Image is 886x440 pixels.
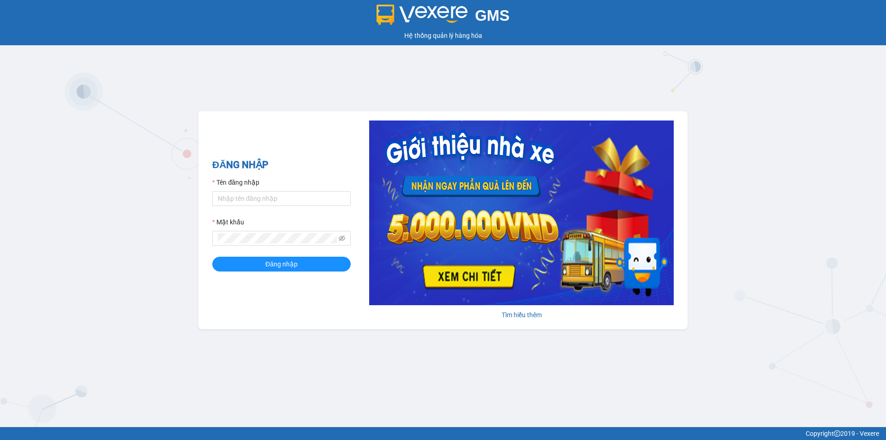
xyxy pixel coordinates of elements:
img: banner-0 [369,121,674,305]
div: Tìm hiểu thêm [369,310,674,320]
span: copyright [834,430,840,437]
span: Đăng nhập [265,259,298,269]
h2: ĐĂNG NHẬP [212,157,351,173]
img: logo 2 [377,5,468,25]
input: Mật khẩu [218,233,337,243]
a: GMS [377,14,510,21]
div: Copyright 2019 - Vexere [7,428,879,439]
label: Tên đăng nhập [212,177,259,187]
span: GMS [475,7,509,24]
label: Mật khẩu [212,217,244,227]
input: Tên đăng nhập [212,191,351,206]
div: Hệ thống quản lý hàng hóa [2,30,884,41]
button: Đăng nhập [212,257,351,271]
span: eye-invisible [339,235,345,241]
